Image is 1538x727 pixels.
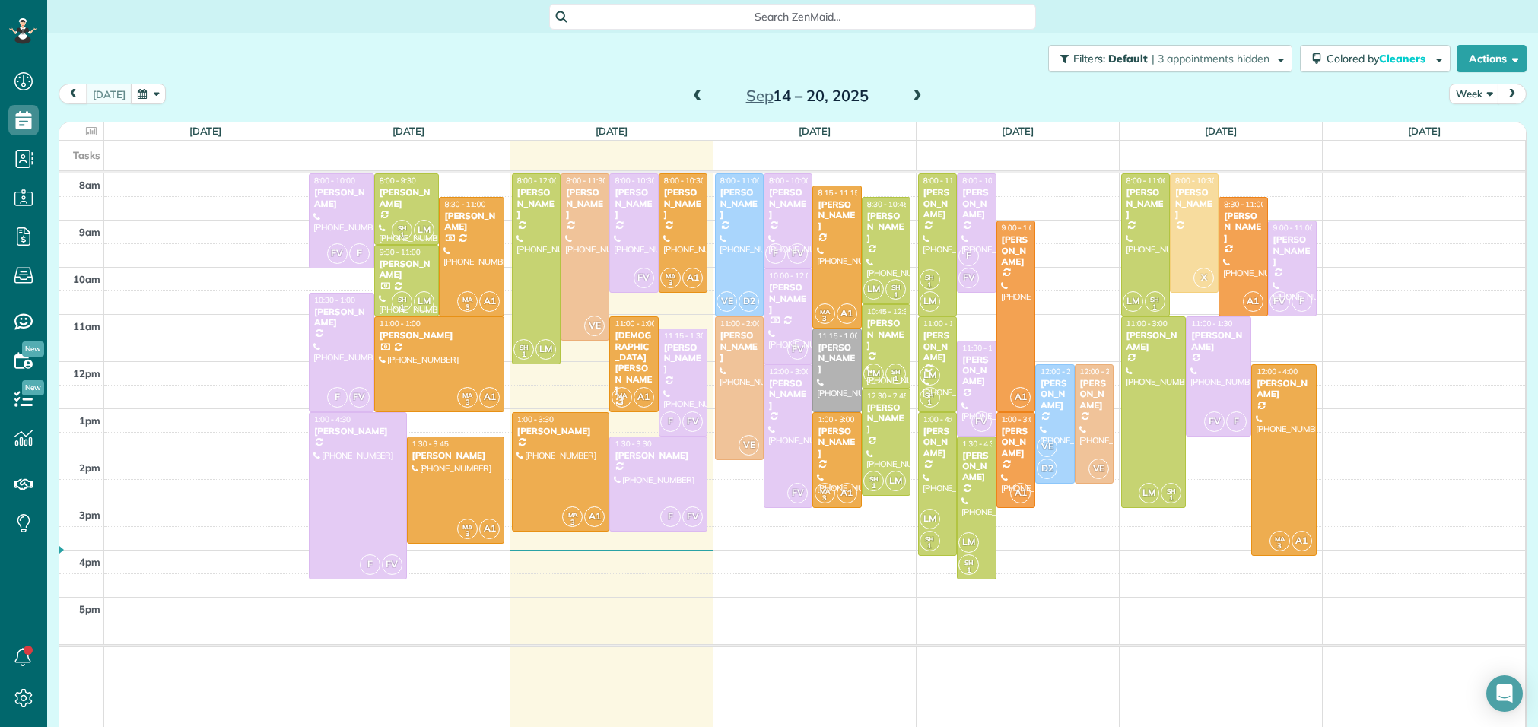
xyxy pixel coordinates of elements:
span: VE [739,435,759,456]
span: SH [520,343,529,351]
span: 8:00 - 10:30 [1175,176,1216,186]
span: 9:00 - 11:00 [1273,223,1314,233]
span: LM [1139,483,1159,503]
div: [PERSON_NAME] [379,330,500,341]
span: FV [958,268,979,288]
small: 3 [815,491,834,506]
span: 11:30 - 1:30 [962,343,1003,353]
span: 1:00 - 3:00 [1002,414,1038,424]
span: SH [869,475,879,483]
span: 1:00 - 3:00 [818,414,854,424]
span: 1:00 - 4:30 [314,414,351,424]
div: [PERSON_NAME] [1079,378,1109,411]
div: [PERSON_NAME] [720,330,759,363]
div: [PERSON_NAME] [1223,211,1263,243]
div: [PERSON_NAME] [516,426,605,437]
span: A1 [479,519,500,539]
div: [PERSON_NAME] [313,306,370,329]
span: F [660,411,681,432]
div: [PERSON_NAME] [565,187,605,220]
span: VE [717,291,737,312]
button: Week [1449,84,1499,104]
div: [PERSON_NAME] [313,187,370,209]
small: 3 [458,300,477,315]
span: Tasks [73,149,100,161]
span: Colored by [1327,52,1431,65]
span: 8:00 - 11:00 [720,176,761,186]
div: [PERSON_NAME] [923,426,952,459]
span: 10am [73,273,100,285]
span: 8am [79,179,100,191]
small: 1 [920,395,939,410]
span: 8:00 - 10:00 [314,176,355,186]
span: A1 [837,483,857,503]
small: 1 [886,288,905,303]
span: FV [787,243,808,264]
span: 4pm [79,556,100,568]
div: [PERSON_NAME] [313,426,402,437]
span: 8:00 - 9:30 [380,176,416,186]
div: [PERSON_NAME] [663,342,703,375]
span: VE [1037,437,1057,457]
span: VE [1088,459,1109,479]
small: 1 [392,228,412,243]
a: [DATE] [189,125,222,137]
span: A1 [479,291,500,312]
span: FV [682,506,703,527]
div: [PERSON_NAME] [720,187,759,220]
small: 3 [1270,539,1289,554]
small: 1 [920,539,939,554]
span: 8:00 - 11:30 [566,176,607,186]
span: F [327,387,348,408]
span: 8:00 - 11:00 [1126,176,1168,186]
button: prev [59,84,87,104]
div: [PERSON_NAME] [1190,330,1247,352]
span: Default [1108,52,1149,65]
span: 9:30 - 11:00 [380,247,421,257]
div: [PERSON_NAME] [663,187,703,220]
span: 8:30 - 11:00 [1224,199,1265,209]
small: 1 [959,564,978,578]
span: MA [462,522,472,531]
span: A1 [837,303,857,324]
span: MA [568,510,578,519]
span: FV [327,243,348,264]
span: 1:30 - 3:30 [615,439,651,449]
span: SH [1167,487,1176,495]
span: 11:00 - 1:00 [923,319,964,329]
span: 11:00 - 3:00 [1126,319,1168,329]
div: [PERSON_NAME] [923,187,952,220]
div: [PERSON_NAME] [1040,378,1069,411]
div: [PERSON_NAME] [1174,187,1214,220]
span: F [660,506,681,527]
span: 11:15 - 1:00 [818,331,859,341]
span: 1:30 - 3:45 [412,439,449,449]
span: 10:45 - 12:30 [867,306,913,316]
span: Sep [746,86,774,105]
span: LM [958,532,979,553]
div: [PERSON_NAME] [817,426,856,459]
a: Filters: Default | 3 appointments hidden [1041,45,1292,72]
span: 12:00 - 2:30 [1041,367,1082,376]
span: New [22,341,44,357]
span: 8:00 - 12:00 [517,176,558,186]
small: 1 [514,348,533,362]
span: FV [382,554,402,575]
span: 1:00 - 4:00 [923,414,960,424]
button: next [1498,84,1527,104]
div: [PERSON_NAME] [817,342,856,375]
span: VE [584,316,605,336]
div: [PERSON_NAME] [768,187,808,220]
span: 8:30 - 11:00 [444,199,485,209]
span: MA [462,295,472,303]
span: 8:00 - 10:30 [664,176,705,186]
span: LM [863,363,884,384]
div: [PERSON_NAME] [1126,187,1165,220]
div: [PERSON_NAME] [768,282,808,315]
span: 11:00 - 1:00 [615,319,656,329]
span: FV [634,268,654,288]
div: [PERSON_NAME] [1126,330,1182,352]
span: D2 [1037,459,1057,479]
span: SH [964,558,974,567]
div: [PERSON_NAME] [1273,234,1312,267]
